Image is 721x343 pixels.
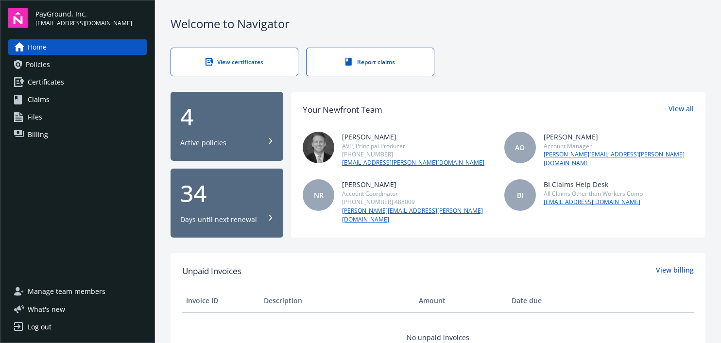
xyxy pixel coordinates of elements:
div: Report claims [326,58,414,66]
div: 4 [180,105,274,128]
a: Policies [8,57,147,72]
div: [PHONE_NUMBER] [342,150,484,158]
span: Certificates [28,74,64,90]
div: [PERSON_NAME] [544,132,694,142]
span: Manage team members [28,284,105,299]
a: Files [8,109,147,125]
div: Days until next renewal [180,215,257,224]
div: AVP, Principal Producer [342,142,484,150]
a: Report claims [306,48,434,76]
span: NR [314,190,324,200]
img: navigator-logo.svg [8,8,28,28]
div: 34 [180,182,274,205]
img: photo [303,132,334,163]
a: View all [669,103,694,116]
th: Amount [415,289,508,312]
div: Active policies [180,138,226,148]
th: Date due [508,289,585,312]
button: PayGround, Inc.[EMAIL_ADDRESS][DOMAIN_NAME] [35,8,147,28]
a: [EMAIL_ADDRESS][DOMAIN_NAME] [544,198,643,206]
span: Home [28,39,47,55]
div: All Claims Other than Workers Comp [544,189,643,198]
a: View billing [656,265,694,277]
span: Unpaid Invoices [182,265,241,277]
div: Log out [28,319,51,335]
span: AO [515,142,525,153]
span: Files [28,109,42,125]
span: [EMAIL_ADDRESS][DOMAIN_NAME] [35,19,132,28]
div: [PHONE_NUMBER] 488009 [342,198,492,206]
a: Certificates [8,74,147,90]
span: Policies [26,57,50,72]
span: BI [517,190,523,200]
a: [PERSON_NAME][EMAIL_ADDRESS][PERSON_NAME][DOMAIN_NAME] [544,150,694,168]
div: View certificates [190,58,278,66]
div: Your Newfront Team [303,103,382,116]
a: Claims [8,92,147,107]
a: Manage team members [8,284,147,299]
a: Billing [8,127,147,142]
div: Account Manager [544,142,694,150]
a: Home [8,39,147,55]
th: Invoice ID [182,289,260,312]
a: [EMAIL_ADDRESS][PERSON_NAME][DOMAIN_NAME] [342,158,484,167]
button: 34Days until next renewal [171,169,283,238]
span: Claims [28,92,50,107]
div: [PERSON_NAME] [342,132,484,142]
button: 4Active policies [171,92,283,161]
div: BI Claims Help Desk [544,179,643,189]
div: Account Coordinator [342,189,492,198]
span: Billing [28,127,48,142]
a: [PERSON_NAME][EMAIL_ADDRESS][PERSON_NAME][DOMAIN_NAME] [342,206,492,224]
div: [PERSON_NAME] [342,179,492,189]
th: Description [260,289,415,312]
button: What's new [8,304,81,314]
span: What ' s new [28,304,65,314]
div: Welcome to Navigator [171,16,705,32]
a: View certificates [171,48,298,76]
span: PayGround, Inc. [35,9,132,19]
